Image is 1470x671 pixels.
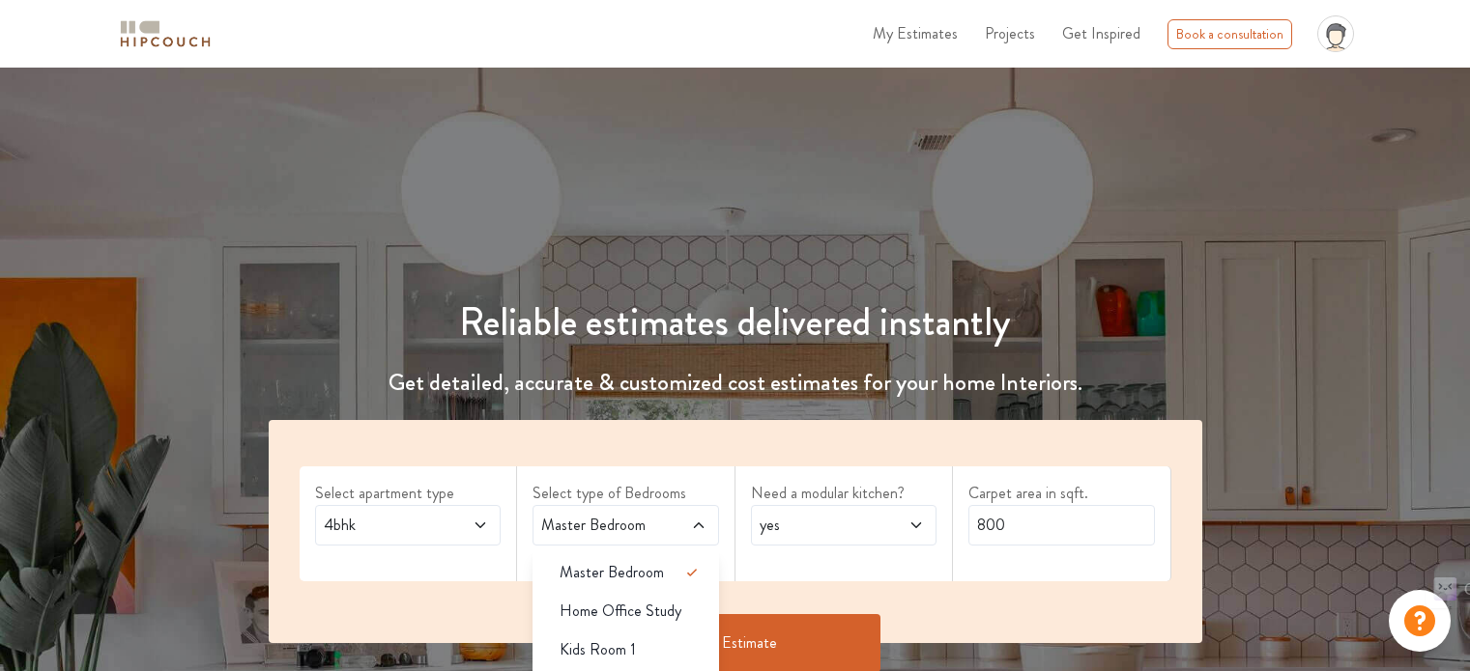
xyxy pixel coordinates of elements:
[533,482,719,505] label: Select type of Bedrooms
[117,13,214,56] span: logo-horizontal.svg
[257,369,1214,397] h4: Get detailed, accurate & customized cost estimates for your home Interiors.
[751,482,937,505] label: Need a modular kitchen?
[320,514,447,537] span: 4bhk
[537,514,664,537] span: Master Bedroom
[873,22,958,44] span: My Estimates
[985,22,1035,44] span: Projects
[1062,22,1140,44] span: Get Inspired
[560,638,636,661] span: Kids Room 1
[756,514,882,537] span: yes
[533,545,719,566] div: select 3 more room(s)
[315,482,502,505] label: Select apartment type
[560,600,681,623] span: Home Office Study
[117,17,214,51] img: logo-horizontal.svg
[968,505,1155,545] input: Enter area sqft
[968,482,1155,505] label: Carpet area in sqft.
[257,299,1214,346] h1: Reliable estimates delivered instantly
[560,561,664,584] span: Master Bedroom
[1167,19,1292,49] div: Book a consultation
